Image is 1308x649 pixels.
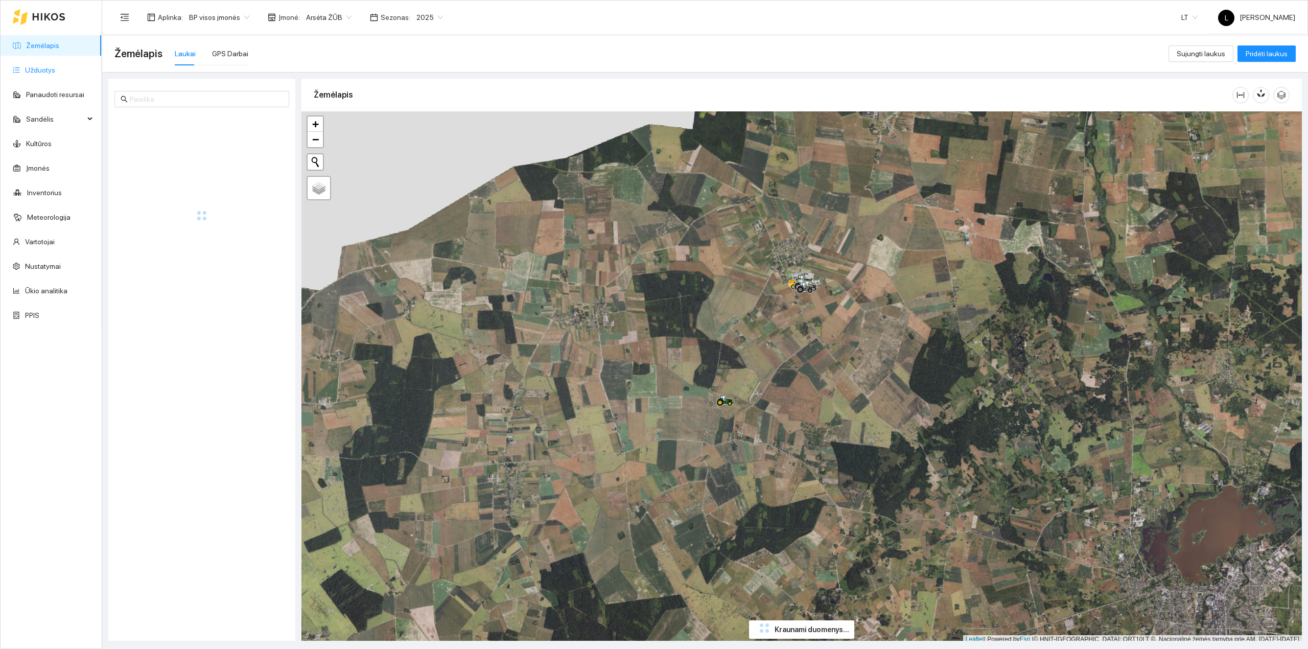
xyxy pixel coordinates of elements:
[1218,13,1295,21] span: [PERSON_NAME]
[1032,636,1034,643] span: |
[963,635,1302,644] div: | Powered by © HNIT-[GEOGRAPHIC_DATA]; ORT10LT ©, Nacionalinė žemės tarnyba prie AM, [DATE]-[DATE]
[1169,50,1233,58] a: Sujungti laukus
[1232,87,1249,103] button: column-width
[314,80,1232,109] div: Žemėlapis
[1177,48,1225,59] span: Sujungti laukus
[26,90,84,99] a: Panaudoti resursai
[158,12,183,23] span: Aplinka :
[26,140,52,148] a: Kultūros
[25,311,39,319] a: PPIS
[189,10,249,25] span: BP visos įmonės
[26,164,50,172] a: Įmonės
[268,13,276,21] span: shop
[1169,45,1233,62] button: Sujungti laukus
[308,132,323,147] a: Zoom out
[308,177,330,199] a: Layers
[25,238,55,246] a: Vartotojai
[27,213,71,221] a: Meteorologija
[114,7,135,28] button: menu-fold
[147,13,155,21] span: layout
[27,189,62,197] a: Inventorius
[25,287,67,295] a: Ūkio analitika
[966,636,984,643] a: Leaflet
[308,154,323,170] button: Initiate a new search
[1225,10,1228,26] span: L
[1246,48,1288,59] span: Pridėti laukus
[308,117,323,132] a: Zoom in
[312,133,319,146] span: −
[114,45,162,62] span: Žemėlapis
[25,262,61,270] a: Nustatymai
[1020,636,1031,643] a: Esri
[278,12,300,23] span: Įmonė :
[1233,91,1248,99] span: column-width
[25,66,55,74] a: Užduotys
[312,118,319,130] span: +
[26,41,59,50] a: Žemėlapis
[370,13,378,21] span: calendar
[381,12,410,23] span: Sezonas :
[1237,50,1296,58] a: Pridėti laukus
[212,48,248,59] div: GPS Darbai
[26,109,84,129] span: Sandėlis
[175,48,196,59] div: Laukai
[130,94,283,105] input: Paieška
[416,10,443,25] span: 2025
[1181,10,1198,25] span: LT
[120,13,129,22] span: menu-fold
[775,624,849,635] span: Kraunami duomenys...
[121,96,128,103] span: search
[1237,45,1296,62] button: Pridėti laukus
[306,10,352,25] span: Arsėta ŽŪB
